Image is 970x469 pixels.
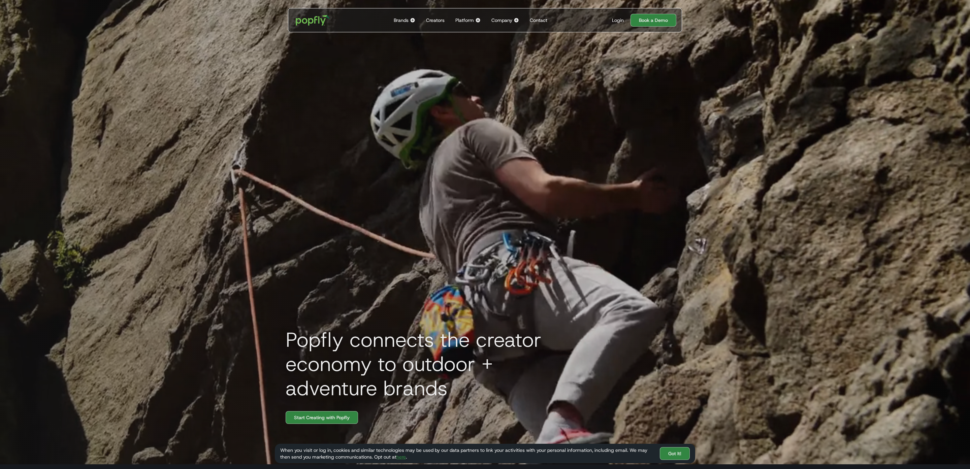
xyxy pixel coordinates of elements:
[455,17,474,24] div: Platform
[280,328,583,400] h1: Popfly connects the creator economy to outdoor + adventure brands
[612,17,624,24] div: Login
[286,411,358,424] a: Start Creating with Popfly
[630,14,676,27] a: Book a Demo
[396,454,406,460] a: here
[530,17,547,24] div: Contact
[423,8,447,32] a: Creators
[527,8,550,32] a: Contact
[660,447,690,460] a: Got It!
[426,17,445,24] div: Creators
[609,17,626,24] a: Login
[280,447,654,460] div: When you visit or log in, cookies and similar technologies may be used by our data partners to li...
[394,17,409,24] div: Brands
[291,10,334,30] a: home
[491,17,512,24] div: Company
